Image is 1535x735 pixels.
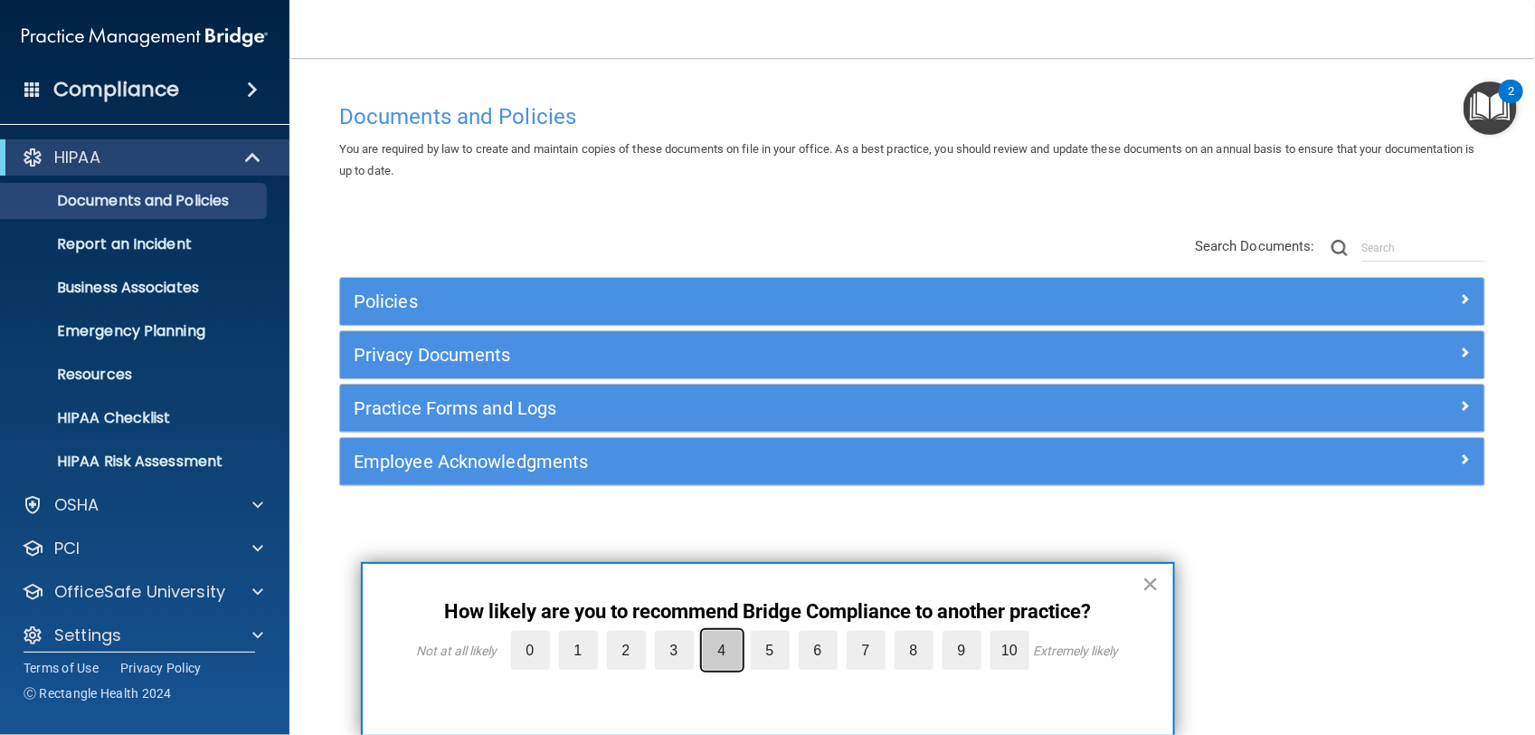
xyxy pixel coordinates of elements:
p: HIPAA Risk Assessment [12,453,259,471]
label: 10 [990,631,1029,670]
label: 5 [751,631,790,670]
h5: Employee Acknowledgments [354,452,1185,472]
label: 4 [703,631,742,670]
a: Privacy Policy [120,659,202,677]
label: 7 [847,631,886,670]
input: Search [1361,234,1485,262]
div: Extremely likely [1034,644,1119,658]
p: OSHA [54,494,99,516]
span: Search Documents: [1195,238,1315,254]
p: Emergency Planning [12,322,259,340]
button: Close [1142,569,1160,598]
h5: Policies [354,291,1185,311]
p: HIPAA [54,147,100,168]
span: You are required by law to create and maintain copies of these documents on file in your office. ... [339,142,1475,177]
label: 9 [943,631,981,670]
a: Terms of Use [24,659,99,677]
label: 8 [895,631,933,670]
p: OfficeSafe University [54,581,225,603]
h4: Documents and Policies [339,105,1485,129]
p: Documents and Policies [12,192,259,210]
button: Open Resource Center, 2 new notifications [1464,81,1517,135]
label: 3 [655,631,694,670]
label: 1 [559,631,598,670]
p: Report an Incident [12,235,259,253]
h4: Compliance [53,77,179,102]
img: PMB logo [22,19,268,55]
label: 6 [799,631,838,670]
img: ic-search.3b580494.png [1331,240,1348,256]
h5: Practice Forms and Logs [354,398,1185,418]
p: How likely are you to recommend Bridge Compliance to another practice? [399,600,1137,624]
label: 0 [511,631,550,670]
div: Not at all likely [417,644,497,658]
span: Ⓒ Rectangle Health 2024 [24,684,172,702]
label: 2 [607,631,646,670]
p: Settings [54,625,121,646]
p: PCI [54,538,80,559]
iframe: Drift Widget Chat Controller [1223,608,1513,680]
p: HIPAA Checklist [12,409,259,427]
p: Business Associates [12,279,259,297]
div: 2 [1508,91,1514,115]
h5: Privacy Documents [354,345,1185,365]
p: Resources [12,366,259,384]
